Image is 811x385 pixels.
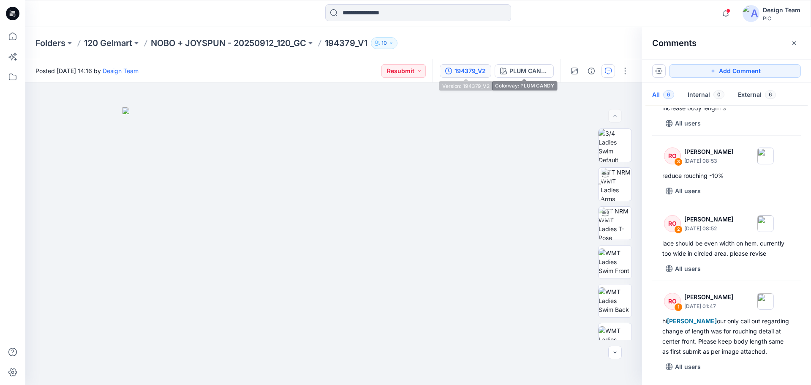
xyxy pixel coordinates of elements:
[662,171,791,181] div: reduce rouching -10%
[684,157,733,165] p: [DATE] 08:53
[674,158,683,166] div: 3
[667,317,717,325] span: [PERSON_NAME]
[675,186,701,196] p: All users
[684,302,733,311] p: [DATE] 01:47
[763,5,800,15] div: Design Team
[440,64,491,78] button: 194379_V2
[743,5,759,22] img: avatar
[599,248,631,275] img: WMT Ladies Swim Front
[601,168,631,201] img: TT NRM WMT Ladies Arms Down
[664,215,681,232] div: RO
[509,66,548,76] div: PLUM CANDY
[325,37,367,49] p: 194379_V1
[662,238,791,259] div: lace should be even width on hem. currently too wide in circled area. please revise
[35,37,65,49] a: Folders
[599,287,631,314] img: WMT Ladies Swim Back
[662,360,704,374] button: All users
[585,64,598,78] button: Details
[763,15,800,22] div: PIC
[84,37,132,49] a: 120 Gelmart
[151,37,306,49] a: NOBO + JOYSPUN - 20250912_120_GC
[713,90,724,99] span: 0
[731,85,783,106] button: External
[454,66,486,76] div: 194379_V2
[652,38,697,48] h2: Comments
[371,37,397,49] button: 10
[674,225,683,234] div: 2
[684,292,733,302] p: [PERSON_NAME]
[103,67,139,74] a: Design Team
[662,117,704,130] button: All users
[599,207,631,240] img: TT NRM WMT Ladies T-Pose
[684,224,733,233] p: [DATE] 08:52
[662,262,704,276] button: All users
[381,38,387,48] p: 10
[684,147,733,157] p: [PERSON_NAME]
[599,326,631,353] img: WMT Ladies Swim Left
[663,90,674,99] span: 6
[662,316,791,357] div: hi our only call out regarding change of length was for rouching detail at center front. Please k...
[645,85,681,106] button: All
[675,362,701,372] p: All users
[599,129,631,162] img: 3/4 Ladies Swim Default
[675,264,701,274] p: All users
[664,147,681,164] div: RO
[684,214,733,224] p: [PERSON_NAME]
[35,66,139,75] span: Posted [DATE] 14:16 by
[662,103,791,113] div: increase body length 3"
[669,64,801,78] button: Add Comment
[664,293,681,310] div: RO
[765,90,776,99] span: 6
[495,64,554,78] button: PLUM CANDY
[662,184,704,198] button: All users
[674,303,683,311] div: 1
[681,85,731,106] button: Internal
[675,118,701,128] p: All users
